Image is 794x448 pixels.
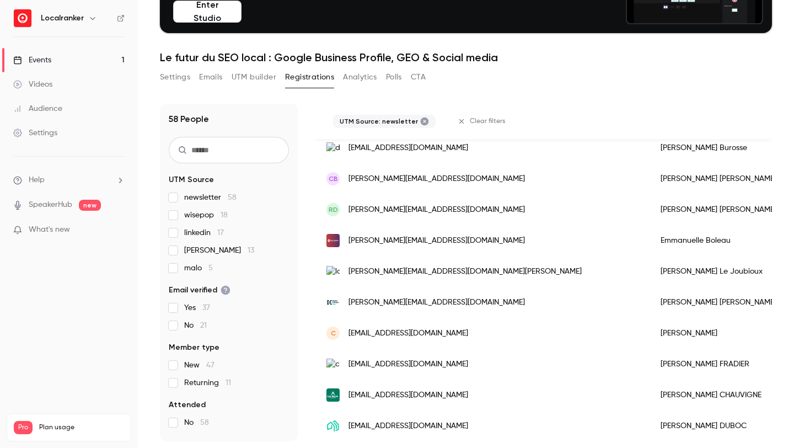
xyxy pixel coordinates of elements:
h1: 58 People [169,113,209,126]
span: What's new [29,224,70,236]
span: No [184,417,209,428]
button: Settings [160,68,190,86]
span: Returning [184,377,231,388]
span: Yes [184,302,210,313]
img: durolage.fr [326,142,340,154]
span: [PERSON_NAME][EMAIL_ADDRESS][DOMAIN_NAME] [348,235,525,247]
span: [EMAIL_ADDRESS][DOMAIN_NAME] [348,390,468,401]
div: [PERSON_NAME] [PERSON_NAME] [650,194,788,225]
span: [EMAIL_ADDRESS][DOMAIN_NAME] [348,420,468,432]
span: [PERSON_NAME] [184,245,254,256]
span: 58 [200,419,209,426]
button: Registrations [285,68,334,86]
span: [EMAIL_ADDRESS][DOMAIN_NAME] [348,359,468,370]
button: Analytics [343,68,377,86]
button: Clear filters [453,113,512,130]
span: Email verified [169,285,230,296]
span: C [331,328,336,338]
button: UTM builder [232,68,276,86]
span: CB [329,174,338,184]
div: Settings [13,127,57,138]
span: UTM Source: newsletter [340,117,418,126]
span: Member type [169,342,219,353]
span: linkedin [184,227,224,238]
button: CTA [411,68,426,86]
span: wisepop [184,210,228,221]
h6: Localranker [41,13,84,24]
span: 5 [208,264,213,272]
span: [PERSON_NAME][EMAIL_ADDRESS][DOMAIN_NAME] [348,204,525,216]
span: 11 [226,379,231,387]
div: [PERSON_NAME] [PERSON_NAME] [650,287,788,318]
span: New [184,360,214,371]
div: [PERSON_NAME] DUBOC [650,410,788,441]
img: leroylogistique.com [326,388,340,402]
span: Attended [169,399,206,410]
button: Remove "newsletter" from selected "UTM Source" filter [420,117,429,126]
a: SpeakerHub [29,199,72,211]
li: help-dropdown-opener [13,174,125,186]
span: [PERSON_NAME][EMAIL_ADDRESS][DOMAIN_NAME] [348,297,525,308]
span: 21 [200,322,207,329]
span: [PERSON_NAME][EMAIL_ADDRESS][DOMAIN_NAME] [348,173,525,185]
button: Emails [199,68,222,86]
span: malo [184,263,213,274]
span: UTM Source [169,174,214,185]
span: 37 [202,304,210,312]
span: 47 [206,361,214,369]
span: Help [29,174,45,186]
span: newsletter [184,192,237,203]
span: Clear filters [470,117,506,126]
div: [PERSON_NAME] [650,318,788,349]
span: [PERSON_NAME][EMAIL_ADDRESS][DOMAIN_NAME][PERSON_NAME] [348,266,582,278]
span: new [79,200,101,211]
div: Audience [13,103,62,114]
div: [PERSON_NAME] [PERSON_NAME] [650,163,788,194]
span: 17 [217,229,224,237]
img: plusrenovation.fr [326,419,340,433]
span: Plan usage [39,423,124,432]
span: [EMAIL_ADDRESS][DOMAIN_NAME] [348,328,468,339]
img: Localranker [14,9,31,27]
span: 13 [248,247,254,254]
button: Enter Studio [173,1,242,23]
div: [PERSON_NAME] CHAUVIGNE [650,380,788,410]
span: [EMAIL_ADDRESS][DOMAIN_NAME] [348,142,468,154]
img: cardev.fr [326,359,340,370]
span: RD [329,205,338,215]
span: 18 [221,211,228,219]
span: Pro [14,421,33,434]
div: Emmanuelle Boleau [650,225,788,256]
button: Polls [386,68,402,86]
h1: Le futur du SEO local : Google Business Profile, GEO & Social media [160,51,772,64]
span: 58 [228,194,237,201]
div: Events [13,55,51,66]
img: live.fr [326,296,340,309]
div: [PERSON_NAME] Le Joubioux [650,256,788,287]
div: Videos [13,79,52,90]
img: lcommerce.leclerc [326,266,340,278]
div: [PERSON_NAME] Burosse [650,132,788,163]
div: [PERSON_NAME] FRADIER [650,349,788,380]
img: futurdigital.fr [326,234,340,247]
span: No [184,320,207,331]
